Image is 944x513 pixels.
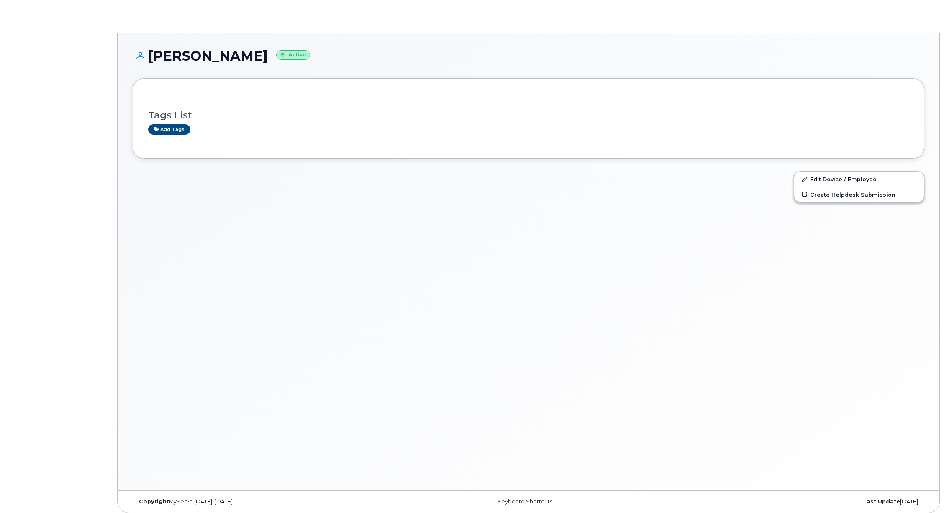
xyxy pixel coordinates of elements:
[276,50,310,60] small: Active
[794,172,924,187] a: Edit Device / Employee
[863,498,900,505] strong: Last Update
[660,498,924,505] div: [DATE]
[133,498,397,505] div: MyServe [DATE]–[DATE]
[139,498,169,505] strong: Copyright
[498,498,552,505] a: Keyboard Shortcuts
[148,124,190,135] a: Add tags
[794,187,924,202] a: Create Helpdesk Submission
[133,49,924,63] h1: [PERSON_NAME]
[148,110,909,121] h3: Tags List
